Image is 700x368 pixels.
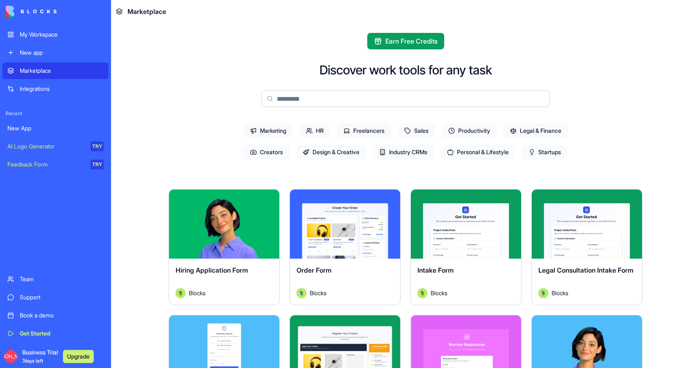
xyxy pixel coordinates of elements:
img: Avatar [176,288,185,298]
a: My Workspace [2,26,109,43]
span: Blocks [310,289,327,297]
span: Blocks [552,289,568,297]
span: Design & Creative [296,145,366,160]
a: New App [2,120,109,137]
img: logo [6,6,57,17]
a: Order FormAvatarBlocks [290,189,401,305]
span: Freelancers [337,123,391,138]
div: Support [20,293,104,301]
span: Personal & Lifestyle [440,145,515,160]
div: Book a demo [20,311,104,319]
span: Order Form [297,266,331,274]
a: Support [2,289,109,306]
a: Team [2,271,109,287]
span: Blocks [431,289,447,297]
a: Hiring Application FormAvatarBlocks [169,189,280,305]
h2: Discover work tools for any task [320,62,492,77]
div: TRY [90,141,104,151]
a: Marketplace [2,62,109,79]
img: Avatar [417,288,427,298]
div: My Workspace [20,30,104,39]
a: Book a demo [2,307,109,324]
span: Legal Consultation Intake Form [538,266,633,274]
div: Team [20,275,104,283]
span: Earn Free Credits [385,36,438,46]
img: Avatar [297,288,306,298]
span: Hiring Application Form [176,266,248,274]
span: Business Trial [22,348,58,365]
span: [PERSON_NAME] [4,350,17,363]
a: Intake FormAvatarBlocks [410,189,522,305]
div: Feedback Form [7,160,85,169]
div: Marketplace [20,67,104,75]
span: Startups [522,145,568,160]
div: Integrations [20,85,104,93]
button: Upgrade [63,350,94,363]
span: Creators [243,145,290,160]
span: Productivity [442,123,497,138]
a: Integrations [2,81,109,97]
span: Industry CRMs [373,145,434,160]
div: Get Started [20,329,104,338]
a: AI Logo GeneratorTRY [2,138,109,155]
div: AI Logo Generator [7,142,85,150]
a: Legal Consultation Intake FormAvatarBlocks [531,189,642,305]
span: Marketplace [127,7,166,16]
span: Marketing [243,123,293,138]
a: Feedback FormTRY [2,156,109,173]
div: TRY [90,160,104,169]
img: Avatar [538,288,548,298]
span: Legal & Finance [503,123,568,138]
button: Earn Free Credits [367,33,444,49]
div: New app [20,49,104,57]
a: Get Started [2,325,109,342]
span: Sales [398,123,435,138]
span: Intake Form [417,266,454,274]
span: Recent [2,110,109,117]
span: Blocks [189,289,206,297]
a: New app [2,44,109,61]
span: HR [299,123,330,138]
span: 7 days left [22,358,43,364]
div: New App [7,124,104,132]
